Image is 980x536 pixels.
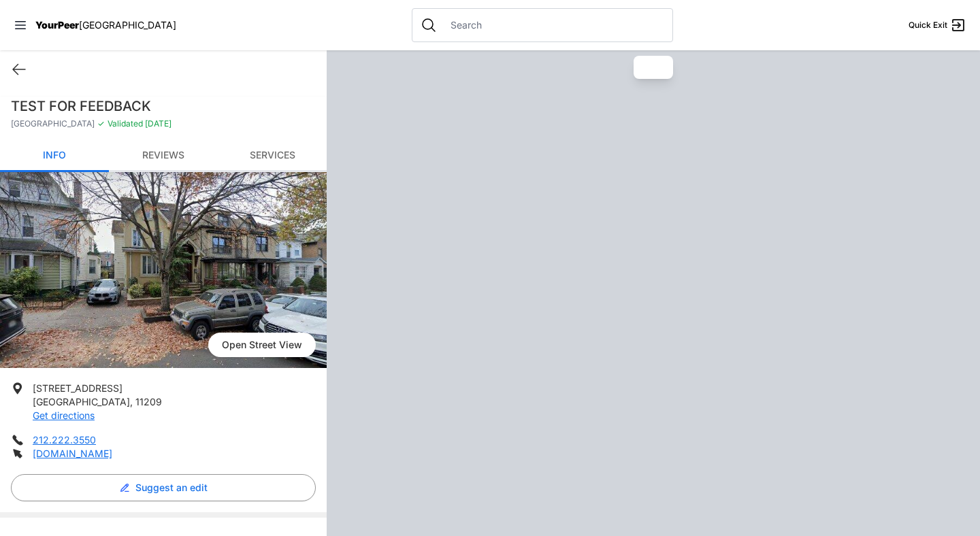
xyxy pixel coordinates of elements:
[33,434,96,446] a: 212.222.3550
[33,448,112,459] a: [DOMAIN_NAME]
[35,19,79,31] span: YourPeer
[442,18,664,32] input: Search
[35,21,176,29] a: YourPeer[GEOGRAPHIC_DATA]
[208,333,316,357] span: Open Street View
[97,118,105,129] span: ✓
[909,17,966,33] a: Quick Exit
[11,118,95,129] span: [GEOGRAPHIC_DATA]
[11,97,316,116] h1: TEST FOR FEEDBACK
[135,481,208,495] span: Suggest an edit
[33,409,95,421] a: Get directions
[33,382,122,394] span: [STREET_ADDRESS]
[11,474,316,501] button: Suggest an edit
[218,140,327,172] a: Services
[909,20,947,31] span: Quick Exit
[109,140,218,172] a: Reviews
[135,396,162,407] span: 11209
[108,118,143,129] span: Validated
[33,396,130,407] span: [GEOGRAPHIC_DATA]
[143,118,171,129] span: [DATE]
[79,19,176,31] span: [GEOGRAPHIC_DATA]
[130,396,133,407] span: ,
